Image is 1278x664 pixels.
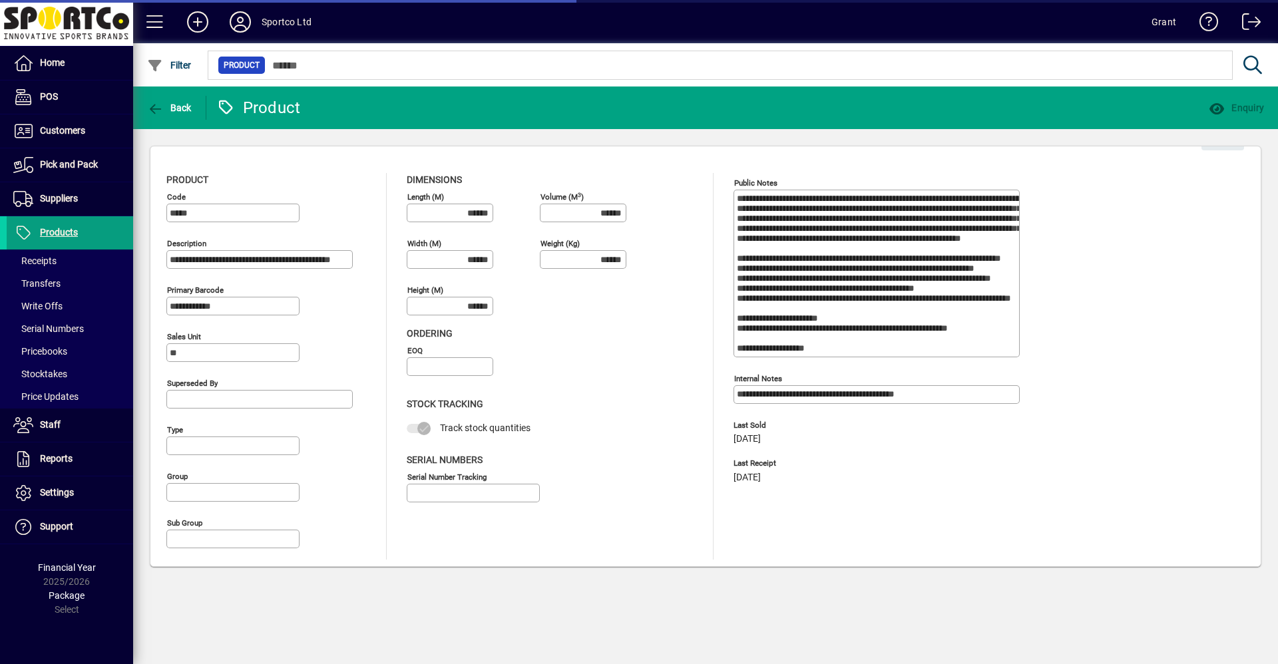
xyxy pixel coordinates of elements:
[7,148,133,182] a: Pick and Pack
[167,239,206,248] mat-label: Description
[144,53,195,77] button: Filter
[147,60,192,71] span: Filter
[176,10,219,34] button: Add
[407,328,453,339] span: Ordering
[40,57,65,68] span: Home
[167,379,218,388] mat-label: Superseded by
[7,363,133,385] a: Stocktakes
[7,442,133,476] a: Reports
[7,476,133,510] a: Settings
[40,159,98,170] span: Pick and Pack
[7,114,133,148] a: Customers
[1152,11,1176,33] div: Grant
[40,125,85,136] span: Customers
[407,174,462,185] span: Dimensions
[13,323,84,334] span: Serial Numbers
[40,453,73,464] span: Reports
[167,332,201,341] mat-label: Sales unit
[440,422,531,433] span: Track stock quantities
[7,340,133,363] a: Pricebooks
[38,562,96,573] span: Financial Year
[13,391,79,402] span: Price Updates
[166,174,208,185] span: Product
[262,11,312,33] div: Sportco Ltd
[40,419,61,430] span: Staff
[407,454,483,465] span: Serial Numbers
[13,255,57,266] span: Receipts
[407,239,441,248] mat-label: Width (m)
[167,518,202,528] mat-label: Sub group
[133,96,206,120] app-page-header-button: Back
[734,421,933,430] span: Last Sold
[1189,3,1219,46] a: Knowledge Base
[540,192,584,202] mat-label: Volume (m )
[167,285,224,295] mat-label: Primary barcode
[540,239,580,248] mat-label: Weight (Kg)
[167,425,183,434] mat-label: Type
[49,590,85,601] span: Package
[734,434,761,444] span: [DATE]
[7,385,133,408] a: Price Updates
[167,472,188,481] mat-label: Group
[734,459,933,468] span: Last Receipt
[578,191,581,198] sup: 3
[734,472,761,483] span: [DATE]
[1201,126,1244,150] button: Edit
[40,487,74,498] span: Settings
[219,10,262,34] button: Profile
[167,192,186,202] mat-label: Code
[40,227,78,238] span: Products
[407,285,443,295] mat-label: Height (m)
[40,193,78,204] span: Suppliers
[407,399,483,409] span: Stock Tracking
[7,317,133,340] a: Serial Numbers
[13,346,67,357] span: Pricebooks
[7,295,133,317] a: Write Offs
[7,249,133,272] a: Receipts
[1232,3,1261,46] a: Logout
[40,91,58,102] span: POS
[7,510,133,544] a: Support
[224,59,260,72] span: Product
[13,301,63,311] span: Write Offs
[7,409,133,442] a: Staff
[147,102,192,113] span: Back
[40,521,73,532] span: Support
[734,178,777,188] mat-label: Public Notes
[7,182,133,216] a: Suppliers
[7,47,133,80] a: Home
[407,346,423,355] mat-label: EOQ
[734,374,782,383] mat-label: Internal Notes
[407,192,444,202] mat-label: Length (m)
[407,472,487,481] mat-label: Serial Number tracking
[13,369,67,379] span: Stocktakes
[216,97,301,118] div: Product
[144,96,195,120] button: Back
[7,272,133,295] a: Transfers
[7,81,133,114] a: POS
[13,278,61,289] span: Transfers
